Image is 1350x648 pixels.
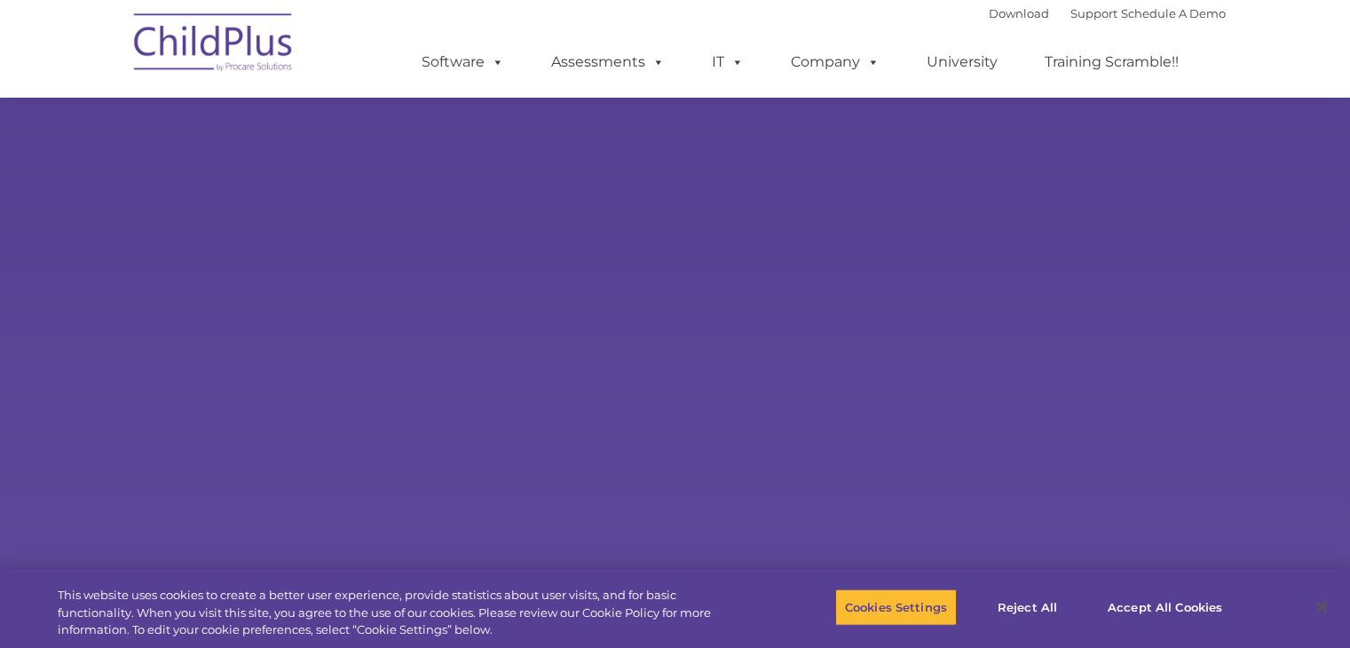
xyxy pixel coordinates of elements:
[989,6,1049,20] a: Download
[835,589,957,626] button: Cookies Settings
[1302,588,1341,627] button: Close
[58,587,743,639] div: This website uses cookies to create a better user experience, provide statistics about user visit...
[989,6,1226,20] font: |
[694,44,762,80] a: IT
[773,44,897,80] a: Company
[404,44,522,80] a: Software
[533,44,683,80] a: Assessments
[125,1,303,90] img: ChildPlus by Procare Solutions
[1121,6,1226,20] a: Schedule A Demo
[1070,6,1117,20] a: Support
[1098,589,1232,626] button: Accept All Cookies
[1027,44,1196,80] a: Training Scramble!!
[909,44,1015,80] a: University
[972,589,1083,626] button: Reject All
